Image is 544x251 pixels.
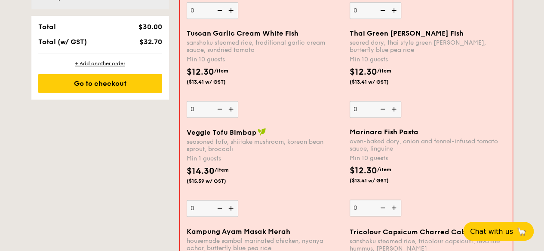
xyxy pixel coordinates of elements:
img: icon-add.58712e84.svg [225,200,238,216]
span: 🦙 [516,227,527,236]
span: Total [38,23,56,31]
span: ($15.59 w/ GST) [187,178,245,184]
span: Chat with us [470,227,513,236]
img: icon-vegan.f8ff3823.svg [258,128,266,136]
span: /item [377,68,391,74]
img: icon-add.58712e84.svg [225,2,238,18]
input: $12.30($13.41 w/ GST) [187,2,238,19]
span: $30.00 [138,23,162,31]
span: ($13.41 w/ GST) [350,177,408,184]
div: oven-baked dory, onion and fennel-infused tomato sauce, linguine [350,138,506,152]
span: $32.70 [139,38,162,46]
img: icon-add.58712e84.svg [388,101,401,117]
span: Marinara Fish Pasta [350,128,418,136]
div: Min 10 guests [187,55,343,64]
span: /item [214,68,228,74]
div: sanshoku steamed rice, traditional garlic cream sauce, sundried tomato [187,39,343,54]
span: /item [377,166,391,172]
img: icon-add.58712e84.svg [388,200,401,216]
div: seared dory, thai style green [PERSON_NAME], butterfly blue pea rice [350,39,506,54]
div: Min 10 guests [350,154,506,163]
span: $12.30 [350,67,377,77]
span: Tricolour Capsicum Charred Cabbage [350,227,484,236]
img: icon-reduce.1d2dbef1.svg [375,200,388,216]
span: $14.30 [187,166,215,176]
span: Veggie Tofu Bimbap [187,128,257,136]
img: icon-add.58712e84.svg [225,101,238,117]
div: Min 1 guests [187,154,343,163]
input: Marinara Fish Pastaoven-baked dory, onion and fennel-infused tomato sauce, linguineMin 10 guests$... [350,200,401,216]
span: Thai Green [PERSON_NAME] Fish [350,29,464,37]
button: Chat with us🦙 [463,222,534,241]
span: ($13.41 w/ GST) [187,79,245,85]
img: icon-reduce.1d2dbef1.svg [212,200,225,216]
span: ($13.41 w/ GST) [350,79,408,85]
div: + Add another order [38,60,162,67]
img: icon-add.58712e84.svg [388,2,401,18]
span: $12.30 [187,67,214,77]
img: icon-reduce.1d2dbef1.svg [375,2,388,18]
img: icon-reduce.1d2dbef1.svg [212,101,225,117]
img: icon-reduce.1d2dbef1.svg [212,2,225,18]
div: Min 10 guests [350,55,506,64]
span: Tuscan Garlic Cream White Fish [187,29,298,37]
input: Veggie Tofu Bimbapseasoned tofu, shiitake mushroom, korean bean sprout, broccoliMin 1 guests$14.3... [187,200,238,217]
span: Total (w/ GST) [38,38,87,46]
img: icon-reduce.1d2dbef1.svg [375,101,388,117]
div: seasoned tofu, shiitake mushroom, korean bean sprout, broccoli [187,138,343,153]
span: Kampung Ayam Masak Merah [187,227,290,235]
span: $12.30 [350,166,377,176]
input: Thai Green [PERSON_NAME] Fishseared dory, thai style green [PERSON_NAME], butterfly blue pea rice... [350,101,401,118]
div: Go to checkout [38,74,162,93]
input: $12.30($13.41 w/ GST) [350,2,401,19]
span: /item [215,167,229,173]
input: Tuscan Garlic Cream White Fishsanshoku steamed rice, traditional garlic cream sauce, sundried tom... [187,101,238,118]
